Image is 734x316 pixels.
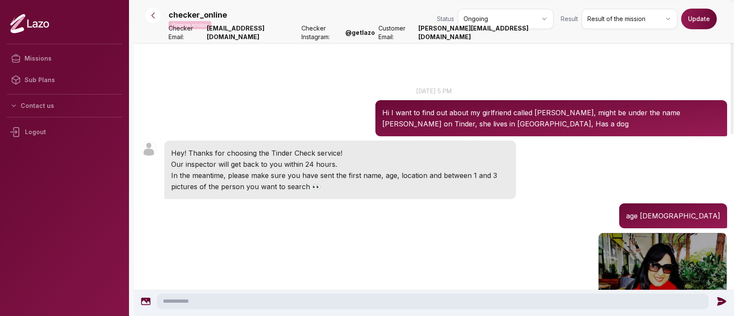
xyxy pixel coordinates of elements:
a: Sub Plans [7,69,122,91]
span: Checker Email: [169,24,203,41]
img: User avatar [141,141,157,157]
span: Checker Instagram: [301,24,341,41]
strong: @ getlazo [345,28,375,37]
p: checker_online [169,9,227,21]
p: age [DEMOGRAPHIC_DATA] [626,210,720,221]
strong: [PERSON_NAME][EMAIL_ADDRESS][DOMAIN_NAME] [418,24,554,41]
button: Contact us [7,98,122,114]
p: In the meantime, please make sure you have sent the first name, age, location and between 1 and 3... [171,170,509,192]
p: Hi I want to find out about my girlfriend called [PERSON_NAME], might be under the name [PERSON_N... [382,107,720,129]
span: Customer Email: [378,24,415,41]
button: Update [681,9,717,29]
span: Status [437,15,454,23]
p: Our inspector will get back to you within 24 hours. [171,159,509,170]
p: Ongoing mission [169,21,211,29]
span: Result [561,15,578,23]
p: Hey! Thanks for choosing the Tinder Check service! [171,147,509,159]
p: [DATE] 5 pm [134,86,734,95]
a: Missions [7,48,122,69]
strong: [EMAIL_ADDRESS][DOMAIN_NAME] [207,24,298,41]
div: Logout [7,121,122,143]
